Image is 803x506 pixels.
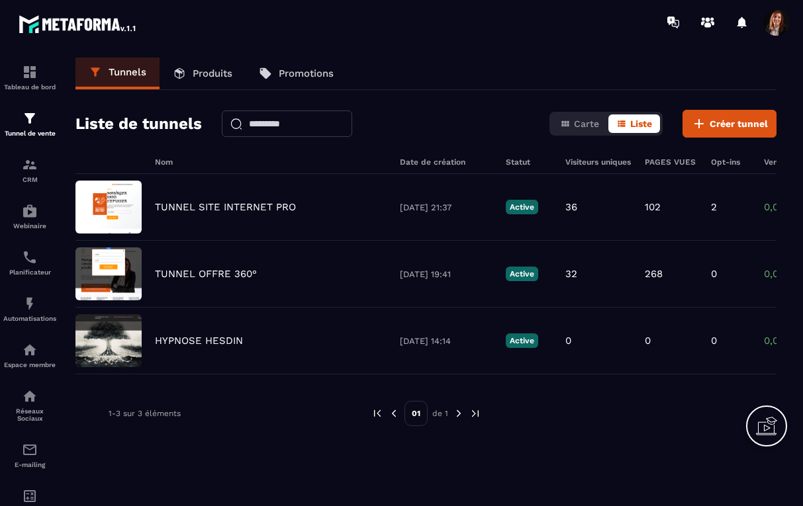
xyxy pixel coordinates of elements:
[22,442,38,458] img: email
[160,58,246,89] a: Produits
[19,12,138,36] img: logo
[3,54,56,101] a: formationformationTableau de bord
[645,157,698,167] h6: PAGES VUES
[574,118,599,129] span: Carte
[506,333,538,348] p: Active
[565,335,571,347] p: 0
[3,130,56,137] p: Tunnel de vente
[155,157,387,167] h6: Nom
[75,110,202,137] h2: Liste de tunnels
[565,201,577,213] p: 36
[3,361,56,368] p: Espace membre
[404,401,428,426] p: 01
[3,315,56,322] p: Automatisations
[506,267,538,281] p: Active
[711,157,751,167] h6: Opt-ins
[3,193,56,239] a: automationsautomationsWebinaire
[155,268,257,280] p: TUNNEL OFFRE 360°
[3,239,56,286] a: schedulerschedulerPlanificateur
[453,407,465,419] img: next
[645,201,661,213] p: 102
[75,181,142,233] img: image
[3,222,56,230] p: Webinaire
[400,269,493,279] p: [DATE] 19:41
[3,407,56,422] p: Réseaux Sociaux
[3,432,56,478] a: emailemailE-mailing
[3,176,56,183] p: CRM
[3,269,56,276] p: Planificateur
[3,83,56,91] p: Tableau de bord
[109,66,146,78] p: Tunnels
[22,203,38,219] img: automations
[565,157,632,167] h6: Visiteurs uniques
[3,378,56,432] a: social-networksocial-networkRéseaux Sociaux
[400,157,493,167] h6: Date de création
[193,67,232,79] p: Produits
[630,118,652,129] span: Liste
[22,249,38,265] img: scheduler
[3,101,56,147] a: formationformationTunnel de vente
[75,247,142,300] img: image
[711,268,717,280] p: 0
[711,335,717,347] p: 0
[506,200,538,214] p: Active
[75,314,142,367] img: image
[608,114,660,133] button: Liste
[645,335,651,347] p: 0
[710,117,768,130] span: Créer tunnel
[155,201,296,213] p: TUNNEL SITE INTERNET PRO
[22,64,38,80] img: formation
[22,342,38,358] img: automations
[246,58,347,89] a: Promotions
[22,388,38,404] img: social-network
[22,488,38,504] img: accountant
[388,407,400,419] img: prev
[552,114,607,133] button: Carte
[711,201,717,213] p: 2
[683,110,777,138] button: Créer tunnel
[3,147,56,193] a: formationformationCRM
[3,461,56,468] p: E-mailing
[22,296,38,312] img: automations
[565,268,577,280] p: 32
[22,157,38,173] img: formation
[109,409,181,418] p: 1-3 sur 3 éléments
[3,286,56,332] a: automationsautomationsAutomatisations
[506,157,552,167] h6: Statut
[22,110,38,126] img: formation
[432,408,448,419] p: de 1
[155,335,243,347] p: HYPNOSE HESDIN
[279,67,334,79] p: Promotions
[75,58,160,89] a: Tunnels
[371,407,383,419] img: prev
[400,202,493,212] p: [DATE] 21:37
[3,332,56,378] a: automationsautomationsEspace membre
[400,336,493,346] p: [DATE] 14:14
[469,407,481,419] img: next
[645,268,663,280] p: 268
